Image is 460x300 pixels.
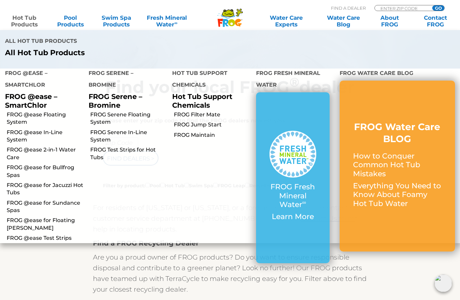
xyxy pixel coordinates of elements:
[269,212,316,221] p: Learn More
[435,275,452,292] img: openIcon
[174,131,251,139] a: FROG Maintain
[89,92,162,109] p: FROG Serene – Bromine
[353,182,442,208] p: Everything You Need to Know About Foamy Hot Tub Water
[269,131,316,225] a: FROG Fresh Mineral Water∞ Learn More
[7,164,84,179] a: FROG @ease for Bullfrog Spas
[302,199,306,206] sup: ∞
[93,239,199,247] strong: Find a FROG Recycling Dealer
[7,14,42,28] a: Hot TubProducts
[7,129,84,144] a: FROG @ease In-Line System
[7,234,84,242] a: FROG @ease Test Strips
[269,183,316,209] p: FROG Fresh Mineral Water
[326,14,361,28] a: Water CareBlog
[353,121,442,211] a: FROG Water Care BLOG How to Conquer Common Hot Tub Mistakes Everything You Need to Know About Foa...
[7,182,84,197] a: FROG @ease for Jacuzzi Hot Tubs
[257,14,316,28] a: Water CareExperts
[340,67,455,81] h4: FROG Water Care Blog
[7,199,84,214] a: FROG @ease for Sundance Spas
[174,111,251,118] a: FROG Filter Mate
[52,14,88,28] a: PoolProducts
[7,111,84,126] a: FROG @ease Floating System
[5,48,225,57] a: All Hot Tub Products
[331,5,366,11] p: Find A Dealer
[90,111,167,126] a: FROG Serene Floating System
[93,252,367,295] p: Are you a proud owner of FROG products? Do you want to ensure responsible disposal and contribute...
[99,14,134,28] a: Swim SpaProducts
[256,67,330,92] h4: FROG Fresh Mineral Water
[90,129,167,144] a: FROG Serene In-Line System
[353,121,442,145] h3: FROG Water Care BLOG
[174,20,177,25] sup: ∞
[7,146,84,161] a: FROG @ease 2-in-1 Water Care
[90,146,167,161] a: FROG Test Strips for Hot Tubs
[372,14,408,28] a: AboutFROG
[5,35,225,48] h4: All Hot Tub Products
[380,5,425,11] input: Zip Code Form
[5,92,79,109] p: FROG @ease – SmartChlor
[7,217,84,232] a: FROG @ease for Floating [PERSON_NAME]
[353,152,442,178] p: How to Conquer Common Hot Tub Mistakes
[89,67,162,92] h4: FROG Serene – Bromine
[418,14,453,28] a: ContactFROG
[172,92,232,109] a: Hot Tub Support Chemicals
[172,67,246,92] h4: Hot Tub Support Chemicals
[174,121,251,128] a: FROG Jump Start
[432,5,444,11] input: GO
[144,14,189,28] a: Fresh MineralWater∞
[5,67,79,92] h4: FROG @ease – SmartChlor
